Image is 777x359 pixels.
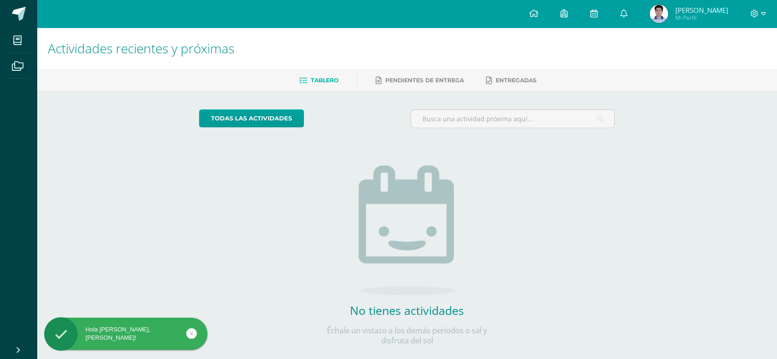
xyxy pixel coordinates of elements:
span: Pendientes de entrega [385,77,464,84]
a: Pendientes de entrega [376,73,464,88]
img: 859dade5358820f44cc3506c77c23a56.png [650,5,668,23]
div: Hola [PERSON_NAME], [PERSON_NAME]! [44,325,207,342]
h2: No tienes actividades [315,302,499,318]
span: Tablero [311,77,338,84]
span: [PERSON_NAME] [675,6,728,15]
a: Tablero [299,73,338,88]
span: Actividades recientes y próximas [48,40,234,57]
img: no_activities.png [359,165,455,295]
a: todas las Actividades [199,109,304,127]
p: Échale un vistazo a los demás períodos o sal y disfruta del sol [315,325,499,346]
span: Entregadas [496,77,537,84]
input: Busca una actividad próxima aquí... [411,110,615,128]
a: Entregadas [486,73,537,88]
span: Mi Perfil [675,14,728,22]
